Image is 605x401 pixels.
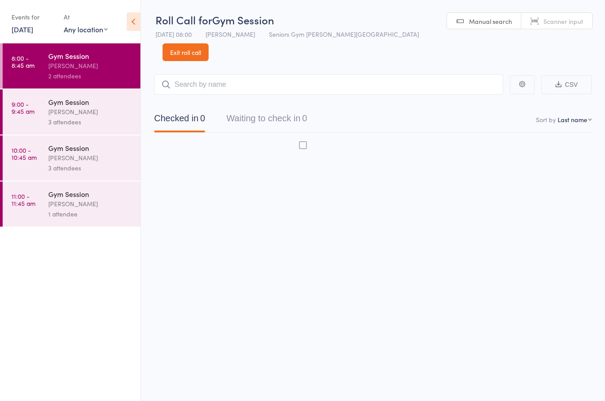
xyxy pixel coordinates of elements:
div: [PERSON_NAME] [48,61,133,71]
div: Any location [64,24,108,34]
div: [PERSON_NAME] [48,199,133,209]
a: Exit roll call [163,43,209,61]
button: Waiting to check in0 [226,109,307,132]
div: Gym Session [48,189,133,199]
span: Gym Session [212,12,274,27]
button: CSV [541,75,592,94]
div: 3 attendees [48,163,133,173]
time: 10:00 - 10:45 am [12,147,37,161]
time: 11:00 - 11:45 am [12,193,35,207]
div: Last name [558,115,587,124]
a: [DATE] [12,24,33,34]
time: 8:00 - 8:45 am [12,54,35,69]
span: Manual search [469,17,512,26]
div: Gym Session [48,51,133,61]
time: 9:00 - 9:45 am [12,100,35,115]
div: 0 [200,113,205,123]
div: At [64,10,108,24]
div: 0 [302,113,307,123]
span: Scanner input [543,17,583,26]
a: 11:00 -11:45 amGym Session[PERSON_NAME]1 attendee [3,181,140,227]
label: Sort by [536,115,556,124]
div: Gym Session [48,97,133,107]
div: 1 attendee [48,209,133,219]
div: [PERSON_NAME] [48,153,133,163]
span: Roll Call for [155,12,212,27]
div: Gym Session [48,143,133,153]
div: [PERSON_NAME] [48,107,133,117]
span: [PERSON_NAME] [206,30,255,39]
button: Checked in0 [154,109,205,132]
a: 8:00 -8:45 amGym Session[PERSON_NAME]2 attendees [3,43,140,89]
span: [DATE] 08:00 [155,30,192,39]
div: 3 attendees [48,117,133,127]
input: Search by name [154,74,503,95]
div: 2 attendees [48,71,133,81]
div: Events for [12,10,55,24]
a: 10:00 -10:45 amGym Session[PERSON_NAME]3 attendees [3,135,140,181]
a: 9:00 -9:45 amGym Session[PERSON_NAME]3 attendees [3,89,140,135]
span: Seniors Gym [PERSON_NAME][GEOGRAPHIC_DATA] [269,30,419,39]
